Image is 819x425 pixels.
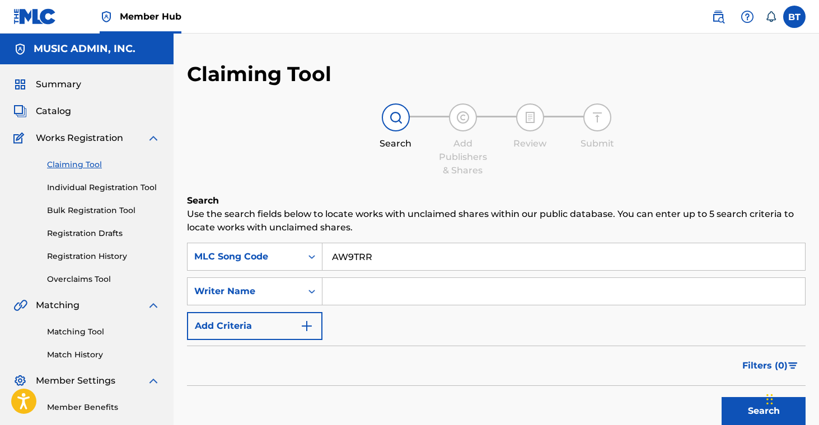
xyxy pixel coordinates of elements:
[569,137,625,150] div: Submit
[36,131,123,145] span: Works Registration
[13,8,57,25] img: MLC Logo
[194,250,295,263] div: MLC Song Code
[13,299,27,312] img: Matching
[368,137,424,150] div: Search
[187,207,806,234] p: Use the search fields below to locate works with unclaimed shares within our public database. You...
[300,319,313,333] img: 9d2ae6d4665cec9f34b9.svg
[47,326,160,338] a: Matching Tool
[47,228,160,239] a: Registration Drafts
[766,382,773,416] div: Drag
[13,374,27,388] img: Member Settings
[13,78,81,91] a: SummarySummary
[187,62,331,87] h2: Claiming Tool
[707,6,729,28] a: Public Search
[783,6,806,28] div: User Menu
[456,111,470,124] img: step indicator icon for Add Publishers & Shares
[47,182,160,193] a: Individual Registration Tool
[722,397,806,425] button: Search
[36,78,81,91] span: Summary
[712,10,725,23] img: search
[36,105,71,118] span: Catalog
[13,78,27,91] img: Summary
[36,374,115,388] span: Member Settings
[13,131,28,145] img: Works Registration
[100,10,113,23] img: Top Rightsholder
[47,402,160,413] a: Member Benefits
[47,349,160,361] a: Match History
[736,352,806,380] button: Filters (0)
[194,285,295,298] div: Writer Name
[502,137,558,150] div: Review
[187,312,322,340] button: Add Criteria
[120,10,181,23] span: Member Hub
[741,10,754,23] img: help
[187,194,806,207] h6: Search
[591,111,604,124] img: step indicator icon for Submit
[765,11,776,22] div: Notifications
[742,359,788,372] span: Filters ( 0 )
[147,299,160,312] img: expand
[47,159,160,171] a: Claiming Tool
[13,105,27,118] img: Catalog
[147,374,160,388] img: expand
[47,273,160,285] a: Overclaims Tool
[147,131,160,145] img: expand
[13,42,27,56] img: Accounts
[47,205,160,216] a: Bulk Registration Tool
[763,371,819,425] iframe: Chat Widget
[389,111,403,124] img: step indicator icon for Search
[523,111,537,124] img: step indicator icon for Review
[736,6,759,28] div: Help
[788,362,798,369] img: filter
[435,137,491,177] div: Add Publishers & Shares
[34,42,135,55] h5: MUSIC ADMIN, INC.
[13,105,71,118] a: CatalogCatalog
[788,268,819,358] iframe: Resource Center
[36,299,79,312] span: Matching
[47,251,160,262] a: Registration History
